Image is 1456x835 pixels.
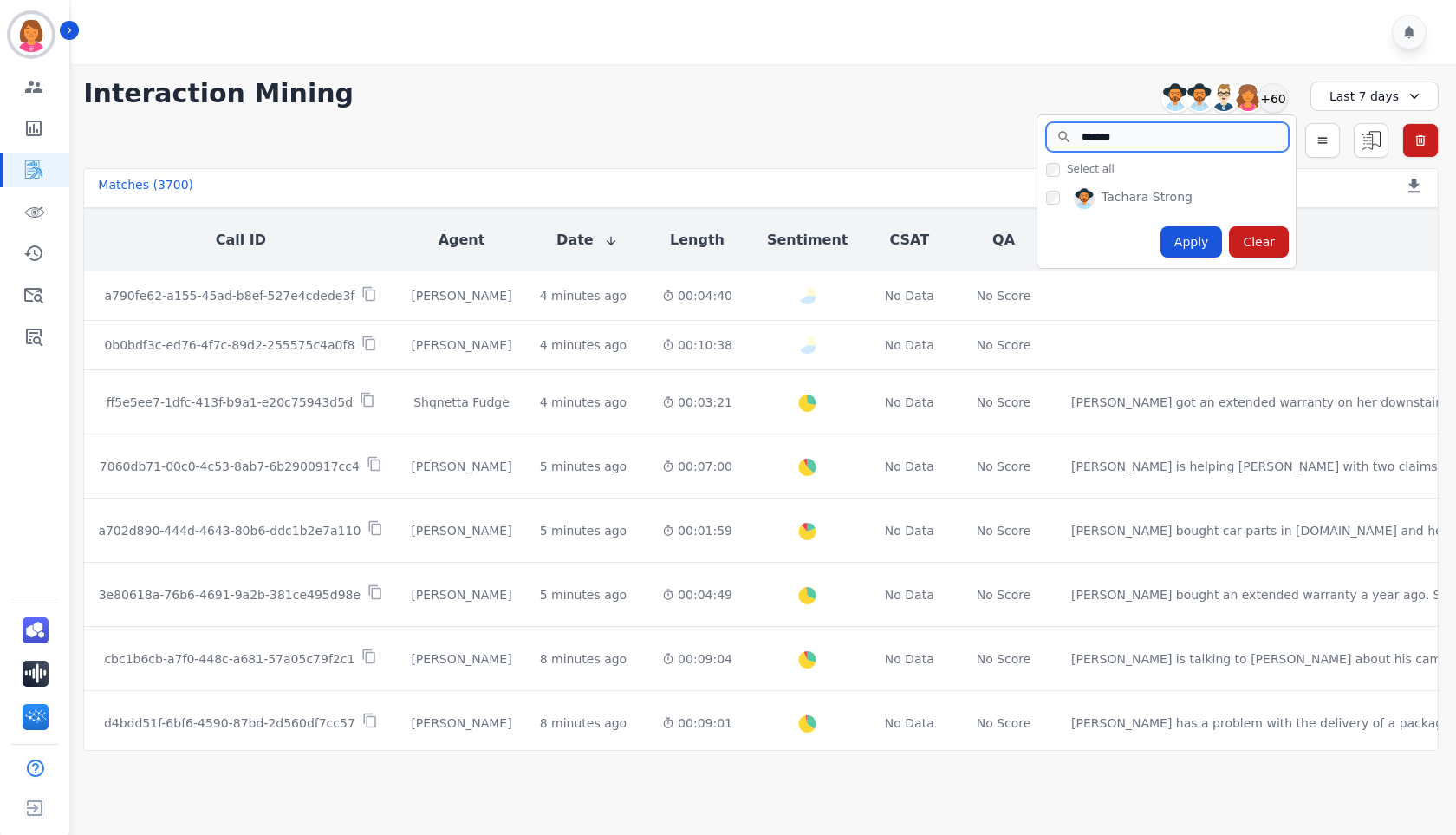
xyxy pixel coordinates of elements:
button: Length [670,230,725,251]
div: [PERSON_NAME] [411,714,511,732]
div: 5 minutes ago [540,586,627,603]
div: +60 [1258,83,1288,113]
div: 00:09:01 [662,714,732,732]
div: 5 minutes ago [540,458,627,475]
div: 5 minutes ago [540,522,627,539]
div: 4 minutes ago [540,336,627,354]
div: [PERSON_NAME] [411,522,511,539]
div: No Score [977,650,1031,668]
div: Matches ( 3700 ) [98,176,193,200]
div: No Data [882,586,936,603]
div: No Score [977,522,1031,539]
div: 4 minutes ago [540,394,627,411]
div: 00:07:00 [662,458,732,475]
div: No Data [882,336,936,354]
div: [PERSON_NAME] [411,650,511,668]
div: No Data [882,522,936,539]
div: No Score [977,287,1031,304]
div: No Data [882,394,936,411]
div: No Score [977,586,1031,603]
div: [PERSON_NAME] [411,458,511,475]
div: No Score [977,714,1031,732]
h1: Interaction Mining [83,78,354,109]
div: [PERSON_NAME] [411,336,511,354]
img: Bordered avatar [10,14,52,55]
button: Agent [439,230,485,251]
div: No Score [977,394,1031,411]
div: 00:04:49 [662,586,732,603]
div: No Score [977,458,1031,475]
div: No Data [882,458,936,475]
div: 00:10:38 [662,336,732,354]
div: No Data [882,714,936,732]
div: 00:01:59 [662,522,732,539]
div: Last 7 days [1310,82,1439,111]
div: No Data [882,650,936,668]
div: 8 minutes ago [540,714,627,732]
button: QA [992,230,1015,251]
div: Shqnetta Fudge [411,394,511,411]
div: [PERSON_NAME] [411,586,511,603]
p: ff5e5ee7-1dfc-413f-b9a1-e20c75943d5d [107,394,353,411]
button: Sentiment [767,230,848,251]
div: Tachara Strong [1102,188,1193,209]
div: [PERSON_NAME] [411,287,511,304]
button: Date [556,230,618,251]
button: Call ID [216,230,266,251]
div: Clear [1229,226,1289,258]
div: 00:09:04 [662,650,732,668]
div: No Score [977,336,1031,354]
div: 00:04:40 [662,287,732,304]
p: 3e80618a-76b6-4691-9a2b-381ce495d98e [99,586,361,603]
div: 00:03:21 [662,394,732,411]
p: d4bdd51f-6bf6-4590-87bd-2d560df7cc57 [104,714,355,732]
p: a702d890-444d-4643-80b6-ddc1b2e7a110 [98,522,361,539]
button: CSAT [889,230,929,251]
div: No Data [882,287,936,304]
div: 4 minutes ago [540,287,627,304]
p: 0b0bdf3c-ed76-4f7c-89d2-255575c4a0f8 [104,336,354,354]
p: 7060db71-00c0-4c53-8ab7-6b2900917cc4 [100,458,360,475]
div: Apply [1160,226,1223,258]
p: cbc1b6cb-a7f0-448c-a681-57a05c79f2c1 [104,650,354,668]
div: 8 minutes ago [540,650,627,668]
span: Select all [1067,162,1115,176]
p: a790fe62-a155-45ad-b8ef-527e4cdede3f [104,287,354,304]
